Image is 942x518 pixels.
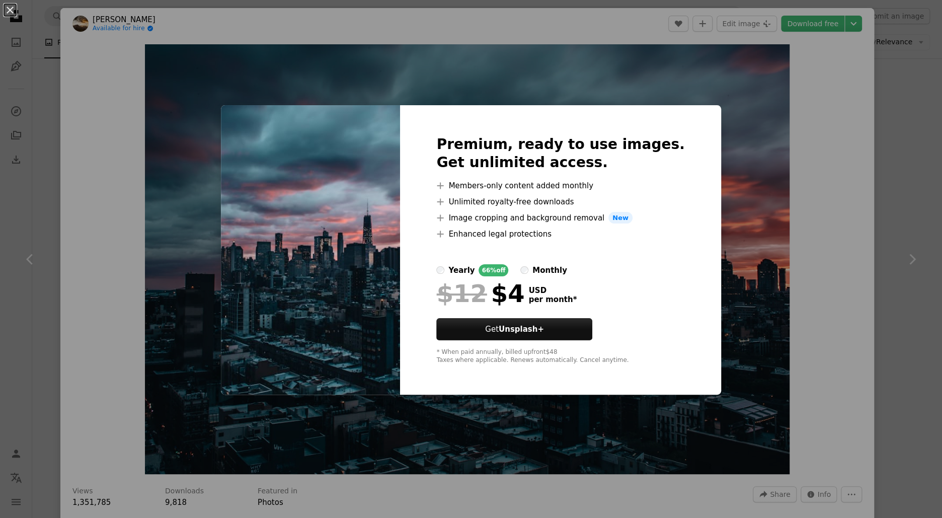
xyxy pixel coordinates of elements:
[436,266,444,274] input: yearly66%off
[436,348,684,364] div: * When paid annually, billed upfront $48 Taxes where applicable. Renews automatically. Cancel any...
[436,196,684,208] li: Unlimited royalty-free downloads
[436,180,684,192] li: Members-only content added monthly
[436,280,524,307] div: $4
[532,264,567,276] div: monthly
[448,264,475,276] div: yearly
[221,105,400,395] img: photo-1502067553236-cd6cad847b00
[436,135,684,172] h2: Premium, ready to use images. Get unlimited access.
[608,212,633,224] span: New
[436,280,487,307] span: $12
[479,264,508,276] div: 66% off
[528,295,577,304] span: per month *
[436,212,684,224] li: Image cropping and background removal
[499,325,544,334] strong: Unsplash+
[436,228,684,240] li: Enhanced legal protections
[436,318,592,340] button: GetUnsplash+
[528,286,577,295] span: USD
[520,266,528,274] input: monthly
